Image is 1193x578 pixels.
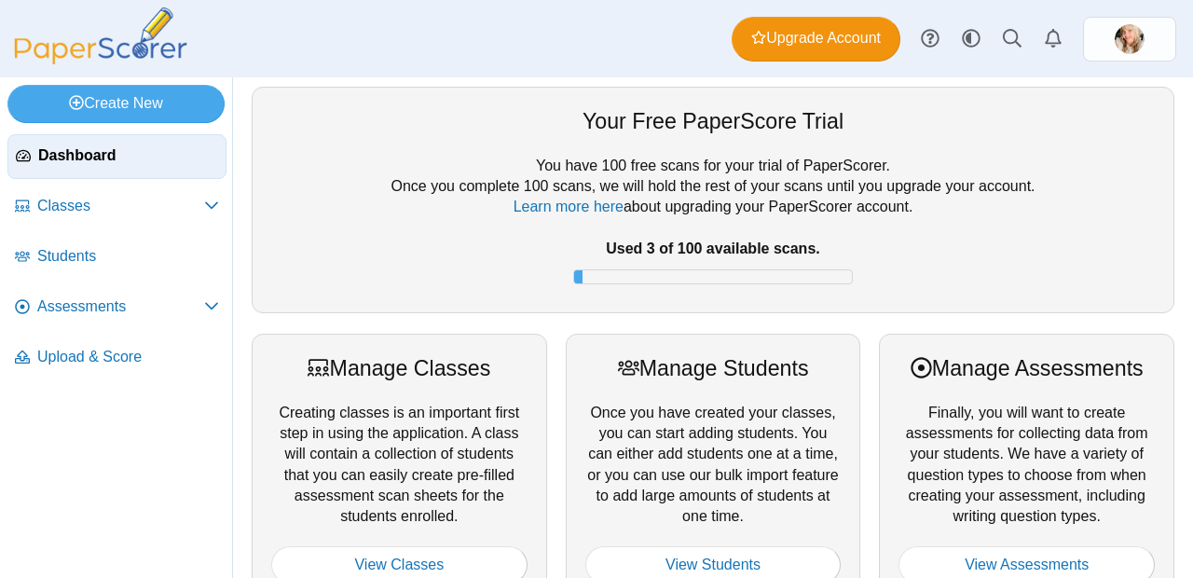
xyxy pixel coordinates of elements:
span: Rachelle Friberg [1115,24,1145,54]
a: Upload & Score [7,336,226,380]
div: Manage Classes [271,353,528,383]
a: Dashboard [7,134,226,179]
div: You have 100 free scans for your trial of PaperScorer. Once you complete 100 scans, we will hold ... [271,156,1155,294]
a: Students [7,235,226,280]
a: ps.HV3yfmwQcamTYksb [1083,17,1176,62]
a: Assessments [7,285,226,330]
a: Classes [7,185,226,229]
span: Students [37,246,219,267]
span: Assessments [37,296,204,317]
span: Upgrade Account [751,28,881,48]
a: Upgrade Account [732,17,900,62]
span: Dashboard [38,145,218,166]
a: PaperScorer [7,51,194,67]
div: Manage Assessments [898,353,1155,383]
a: Alerts [1033,19,1074,60]
a: Create New [7,85,225,122]
div: Your Free PaperScore Trial [271,106,1155,136]
img: ps.HV3yfmwQcamTYksb [1115,24,1145,54]
img: PaperScorer [7,7,194,64]
span: Upload & Score [37,347,219,367]
span: Classes [37,196,204,216]
div: Manage Students [585,353,842,383]
b: Used 3 of 100 available scans. [606,241,819,256]
a: Learn more here [514,199,624,214]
